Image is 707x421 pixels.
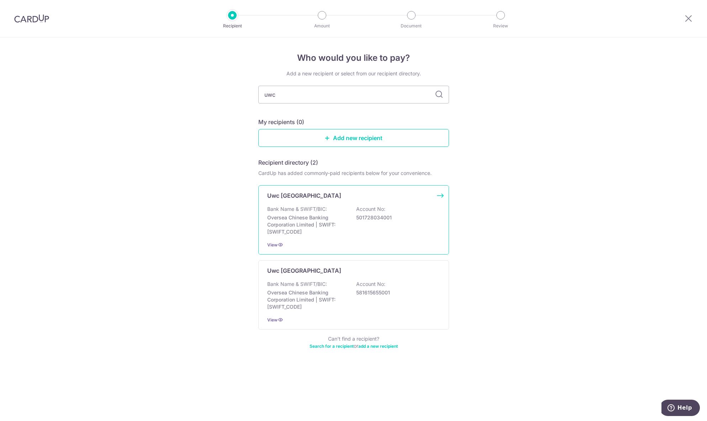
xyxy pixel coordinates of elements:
a: Add new recipient [258,129,449,147]
p: Account No: [356,206,385,213]
iframe: Opens a widget where you can find more information [661,400,700,417]
div: Can’t find a recipient? or [258,335,449,350]
p: Uwc [GEOGRAPHIC_DATA] [267,191,341,200]
img: CardUp [14,14,49,23]
p: Review [474,22,527,30]
a: Search for a recipient [310,343,354,349]
div: Add a new recipient or select from our recipient directory. [258,70,449,77]
h5: Recipient directory (2) [258,158,318,167]
p: Uwc [GEOGRAPHIC_DATA] [267,266,341,275]
p: Bank Name & SWIFT/BIC: [267,206,327,213]
p: 501728034001 [356,214,436,221]
p: Recipient [206,22,259,30]
p: Document [385,22,438,30]
h5: My recipients (0) [258,118,304,126]
a: View [267,317,278,323]
div: CardUp has added commonly-paid recipients below for your convenience. [258,170,449,177]
input: Search for any recipient here [258,86,449,103]
p: Oversea Chinese Banking Corporation Limited | SWIFT: [SWIFT_CODE] [267,214,347,235]
p: Bank Name & SWIFT/BIC: [267,281,327,288]
p: Account No: [356,281,385,288]
a: add a new recipient [358,343,398,349]
h4: Who would you like to pay? [258,52,449,64]
p: Oversea Chinese Banking Corporation Limited | SWIFT: [SWIFT_CODE] [267,289,347,310]
p: Amount [296,22,348,30]
p: 581615655001 [356,289,436,296]
a: View [267,242,278,247]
